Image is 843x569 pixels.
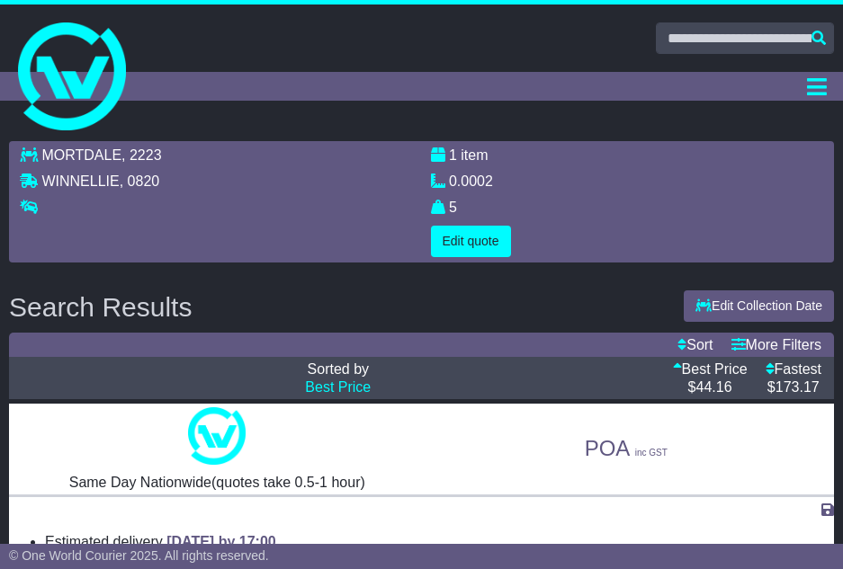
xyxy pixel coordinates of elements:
span: 0.0002 [449,173,493,189]
img: One World Courier: Same Day Nationwide(quotes take 0.5-1 hour) [188,407,246,465]
span: 173.17 [776,379,820,395]
p: Sorted by [22,360,655,378]
p: POA [431,436,822,462]
button: Edit Collection Date [684,290,834,322]
li: Estimated delivery [45,533,834,550]
button: Toggle navigation [799,72,834,101]
span: item [461,147,488,163]
span: WINNELLIE [41,173,119,189]
p: $ [766,378,821,396]
span: 44.16 [696,379,732,395]
span: [DATE] by 17:00 [166,534,276,549]
a: Best Price [673,361,748,377]
span: 1 [449,147,457,163]
a: Best Price [305,379,371,395]
a: Sort [677,337,713,352]
a: Fastest [766,361,821,377]
a: More Filters [731,337,821,352]
span: , 2223 [121,147,161,163]
span: Same Day Nationwide(quotes take 0.5-1 hour) [69,475,365,490]
span: MORTDALE [41,147,121,163]
span: inc GST [635,448,668,458]
span: © One World Courier 2025. All rights reserved. [9,548,269,563]
span: 5 [449,200,457,215]
button: Edit quote [431,226,511,257]
span: , 0820 [120,173,159,189]
p: $ [673,378,748,396]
